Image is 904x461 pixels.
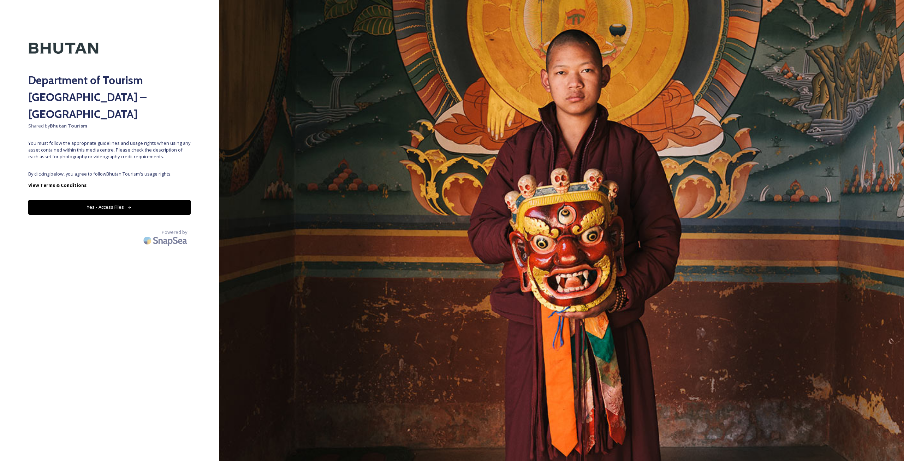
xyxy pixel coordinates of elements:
span: You must follow the appropriate guidelines and usage rights when using any asset contained within... [28,140,191,160]
span: Shared by [28,123,191,129]
img: Kingdom-of-Bhutan-Logo.png [28,28,99,68]
strong: Bhutan Tourism [50,123,87,129]
button: Yes - Access Files [28,200,191,214]
span: Powered by [162,229,187,236]
strong: View Terms & Conditions [28,182,87,188]
img: SnapSea Logo [141,232,191,249]
a: View Terms & Conditions [28,181,191,189]
span: By clicking below, you agree to follow Bhutan Tourism 's usage rights. [28,171,191,177]
h2: Department of Tourism [GEOGRAPHIC_DATA] – [GEOGRAPHIC_DATA] [28,72,191,123]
